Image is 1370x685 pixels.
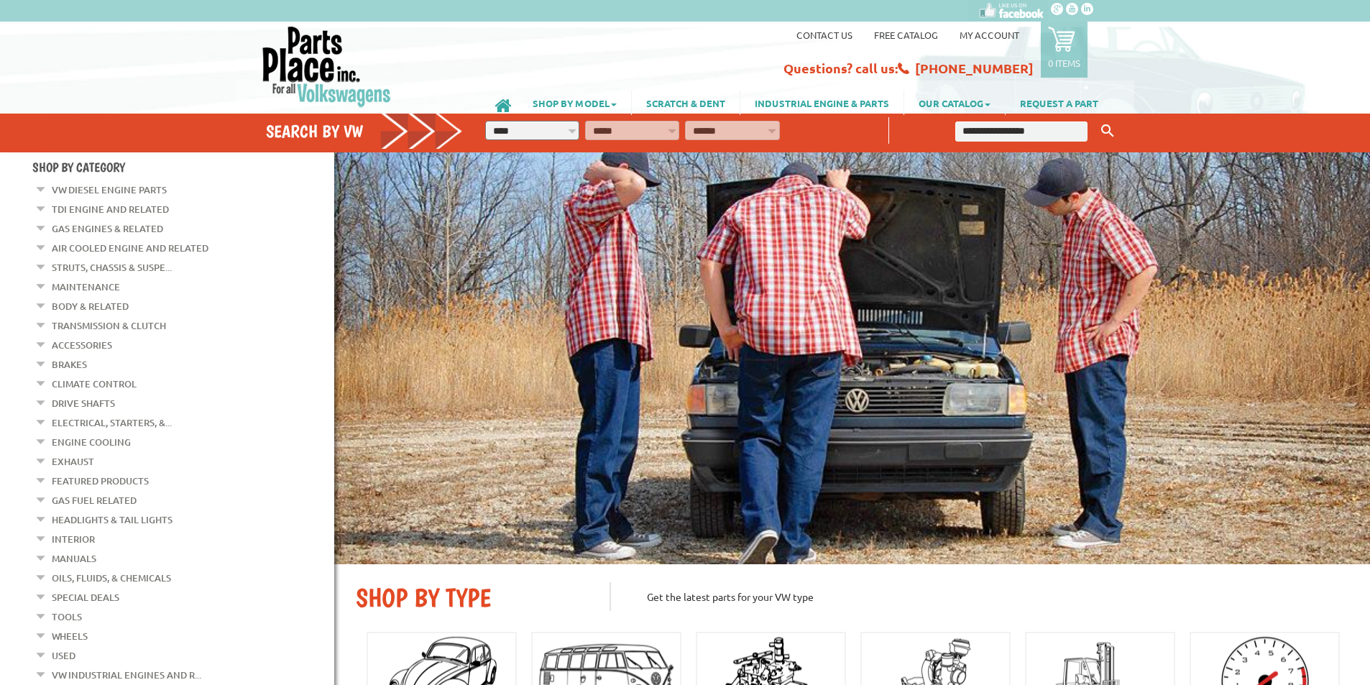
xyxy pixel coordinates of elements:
a: Body & Related [52,297,129,316]
a: VW Industrial Engines and R... [52,666,201,684]
a: Gas Engines & Related [52,219,163,238]
button: Keyword Search [1097,119,1118,143]
h2: SHOP BY TYPE [356,582,588,613]
a: Tools [52,607,82,626]
a: Wheels [52,627,88,645]
h4: Search by VW [266,121,463,142]
a: Contact us [796,29,852,41]
a: Accessories [52,336,112,354]
a: Transmission & Clutch [52,316,166,335]
a: Drive Shafts [52,394,115,413]
p: 0 items [1048,57,1080,69]
a: Featured Products [52,472,149,490]
a: Headlights & Tail Lights [52,510,173,529]
img: First slide [900x500] [334,152,1370,564]
a: Special Deals [52,588,119,607]
a: Engine Cooling [52,433,131,451]
p: Get the latest parts for your VW type [610,582,1348,611]
a: Climate Control [52,374,137,393]
a: Struts, Chassis & Suspe... [52,258,172,277]
a: OUR CATALOG [904,91,1005,115]
a: Used [52,646,75,665]
a: Free Catalog [874,29,938,41]
a: TDI Engine and Related [52,200,169,219]
a: My Account [960,29,1019,41]
a: REQUEST A PART [1006,91,1113,115]
a: Oils, Fluids, & Chemicals [52,569,171,587]
a: Interior [52,530,95,548]
a: SCRATCH & DENT [632,91,740,115]
img: Parts Place Inc! [261,25,392,108]
a: Electrical, Starters, &... [52,413,172,432]
a: Maintenance [52,277,120,296]
a: 0 items [1041,22,1088,78]
a: Manuals [52,549,96,568]
a: Brakes [52,355,87,374]
a: Exhaust [52,452,94,471]
a: Air Cooled Engine and Related [52,239,208,257]
a: SHOP BY MODEL [518,91,631,115]
a: INDUSTRIAL ENGINE & PARTS [740,91,904,115]
a: Gas Fuel Related [52,491,137,510]
a: VW Diesel Engine Parts [52,180,167,199]
h4: Shop By Category [32,160,334,175]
